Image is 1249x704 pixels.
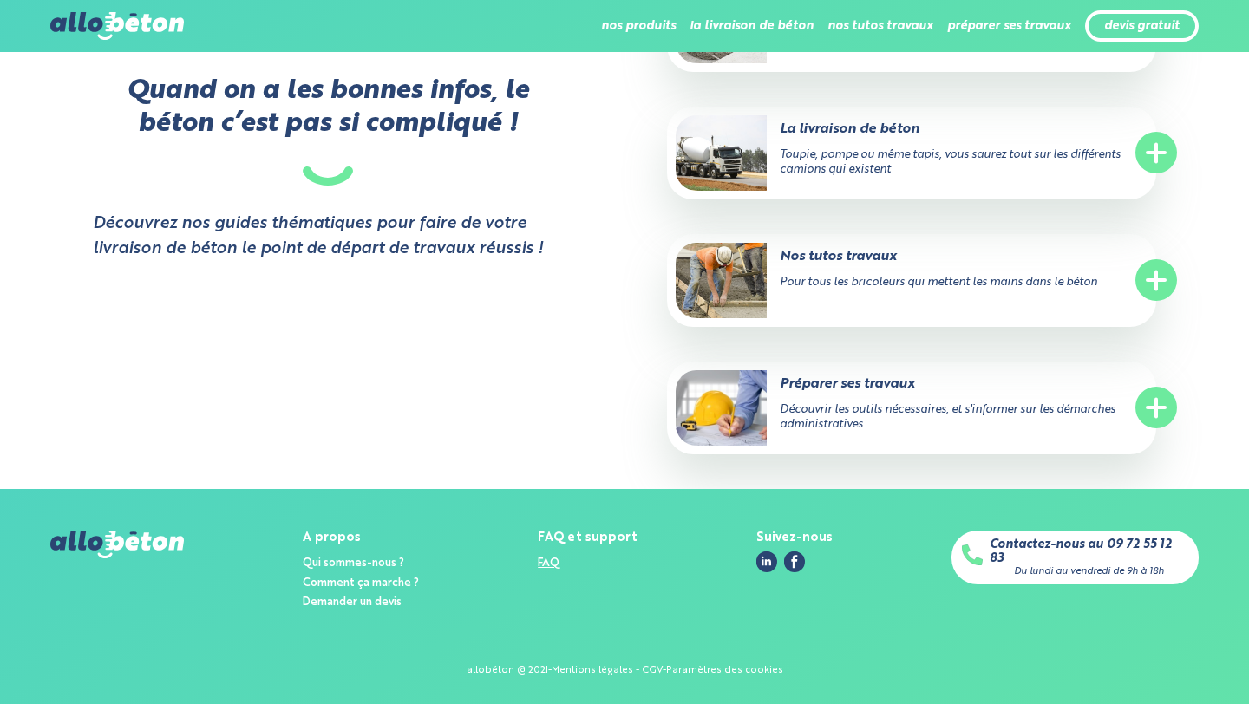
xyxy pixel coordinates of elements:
[552,665,633,675] a: Mentions légales
[663,665,666,676] div: -
[303,531,419,545] div: A propos
[947,5,1071,47] li: préparer ses travaux
[636,665,639,675] span: -
[93,75,563,186] p: Quand on a les bonnes infos, le béton c’est pas si compliqué !
[642,665,663,675] a: CGV
[467,665,548,676] div: allobéton @ 2021
[1014,566,1164,577] div: Du lundi au vendredi de 9h à 18h
[666,665,783,675] a: Paramètres des cookies
[93,212,561,262] strong: Découvrez nos guides thématiques pour faire de votre livraison de béton le point de départ de tra...
[50,531,184,558] img: allobéton
[303,596,402,608] a: Demander un devis
[601,5,676,47] li: nos produits
[690,5,814,47] li: la livraison de béton
[50,12,184,40] img: allobéton
[303,577,419,589] a: Comment ça marche ?
[676,243,767,318] img: Nos tutos travaux
[303,557,404,569] a: Qui sommes-nous ?
[676,115,767,191] img: La livraison de béton
[538,557,559,569] a: FAQ
[676,370,767,446] img: Préparer ses travaux
[780,277,1097,288] span: Pour tous les bricoleurs qui mettent les mains dans le béton
[827,5,933,47] li: nos tutos travaux
[1104,19,1180,34] a: devis gratuit
[538,531,638,545] div: FAQ et support
[548,665,552,676] div: -
[676,375,1078,394] p: Préparer ses travaux
[676,247,1078,266] p: Nos tutos travaux
[780,404,1115,430] span: Découvrir les outils nécessaires, et s'informer sur les démarches administratives
[676,120,1078,139] p: La livraison de béton
[780,149,1121,175] span: Toupie, pompe ou même tapis, vous saurez tout sur les différents camions qui existent
[756,531,833,545] div: Suivez-nous
[990,538,1188,566] a: Contactez-nous au 09 72 55 12 83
